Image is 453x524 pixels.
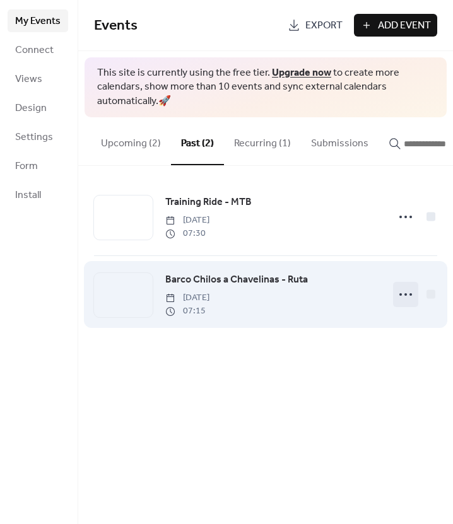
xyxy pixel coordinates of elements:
a: Export [281,14,349,37]
span: Settings [15,130,53,145]
a: Upgrade now [272,63,331,83]
span: Install [15,188,41,203]
span: [DATE] [165,214,209,227]
span: Form [15,159,38,174]
span: Export [305,18,343,33]
span: Add Event [378,18,431,33]
a: Settings [8,125,68,148]
button: Submissions [301,117,379,164]
span: This site is currently using the free tier. to create more calendars, show more than 10 events an... [97,66,434,108]
a: My Events [8,9,68,32]
span: 07:15 [165,305,209,318]
a: Views [8,67,68,90]
button: Recurring (1) [224,117,301,164]
a: Barco Chilos a Chavelinas - Ruta [165,272,308,288]
span: Connect [15,43,54,58]
a: Install [8,183,68,206]
button: Add Event [354,14,437,37]
span: [DATE] [165,291,209,305]
span: My Events [15,14,61,29]
button: Past (2) [171,117,224,165]
a: Design [8,96,68,119]
span: Views [15,72,42,87]
a: Form [8,154,68,177]
span: Training Ride - MTB [165,195,252,210]
a: Connect [8,38,68,61]
span: Events [94,12,138,40]
span: Design [15,101,47,116]
span: 07:30 [165,227,209,240]
a: Training Ride - MTB [165,194,252,211]
button: Upcoming (2) [91,117,171,164]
